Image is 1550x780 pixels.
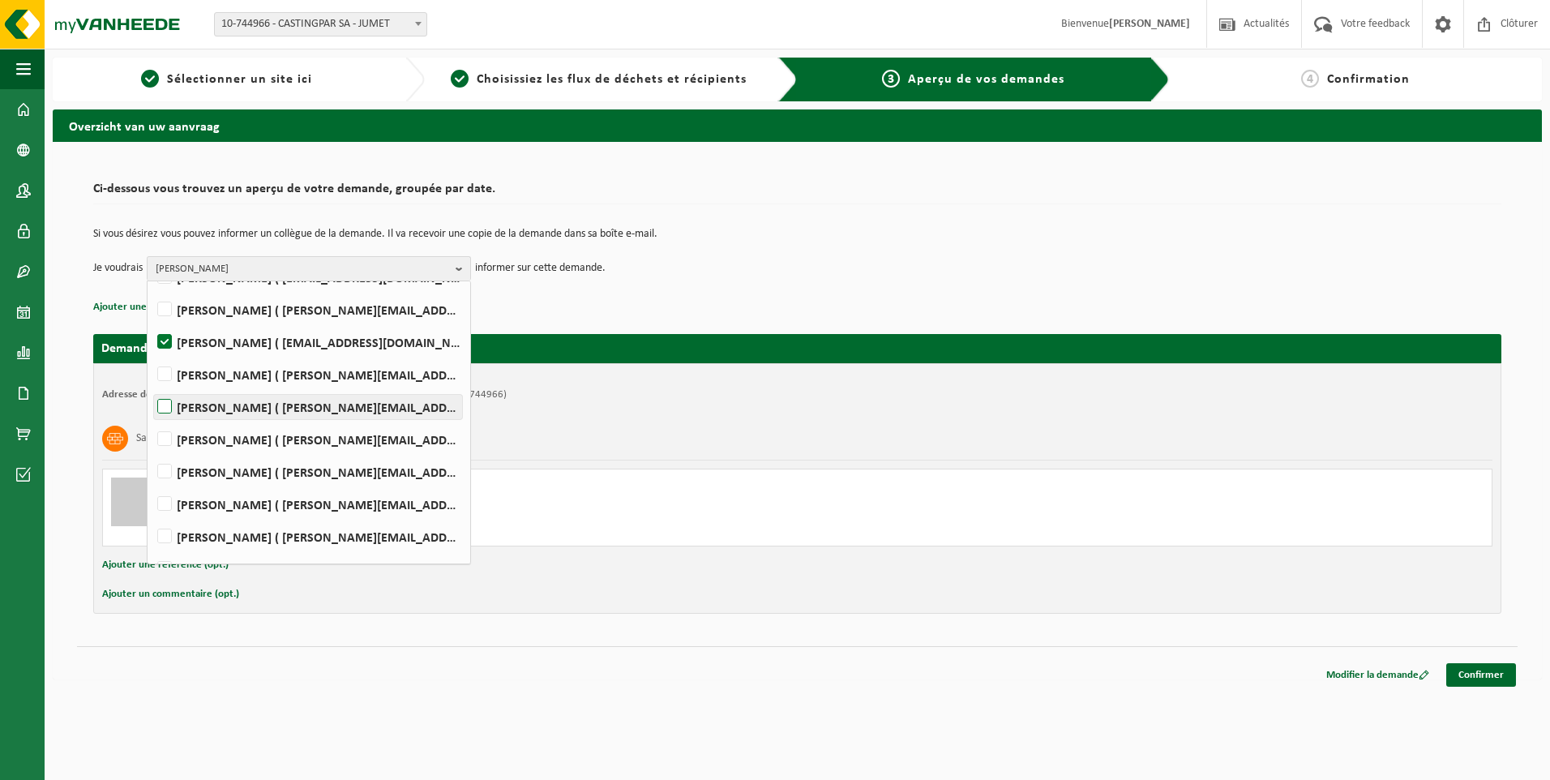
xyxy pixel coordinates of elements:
[154,330,462,354] label: [PERSON_NAME] ( [EMAIL_ADDRESS][DOMAIN_NAME] )
[154,298,462,322] label: [PERSON_NAME] ( [PERSON_NAME][EMAIL_ADDRESS][DOMAIN_NAME] )
[156,257,449,281] span: [PERSON_NAME]
[1301,70,1319,88] span: 4
[147,256,471,281] button: [PERSON_NAME]
[154,427,462,452] label: [PERSON_NAME] ( [PERSON_NAME][EMAIL_ADDRESS][DOMAIN_NAME] )
[154,492,462,516] label: [PERSON_NAME] ( [PERSON_NAME][EMAIL_ADDRESS][DOMAIN_NAME] )
[93,297,220,318] button: Ajouter une référence (opt.)
[451,70,469,88] span: 2
[1327,73,1410,86] span: Confirmation
[154,460,462,484] label: [PERSON_NAME] ( [PERSON_NAME][EMAIL_ADDRESS][DOMAIN_NAME] )
[215,13,426,36] span: 10-744966 - CASTINGPAR SA - JUMET
[882,70,900,88] span: 3
[908,73,1064,86] span: Aperçu de vos demandes
[154,525,462,549] label: [PERSON_NAME] ( [PERSON_NAME][EMAIL_ADDRESS][DOMAIN_NAME] )
[154,395,462,419] label: [PERSON_NAME] ( [PERSON_NAME][EMAIL_ADDRESS][DOMAIN_NAME] )
[176,525,863,538] div: Nombre: 1
[101,342,224,355] strong: Demande pour [DATE]
[102,584,239,605] button: Ajouter un commentaire (opt.)
[433,70,764,89] a: 2Choisissiez les flux de déchets et récipients
[176,504,863,516] div: Enlever et replacer le conteneur
[214,12,427,36] span: 10-744966 - CASTINGPAR SA - JUMET
[93,229,1501,240] p: Si vous désirez vous pouvez informer un collègue de la demande. Il va recevoir une copie de la de...
[102,555,229,576] button: Ajouter une référence (opt.)
[136,426,215,452] h3: Sable de fonderie
[61,70,392,89] a: 1Sélectionner un site ici
[1109,18,1190,30] strong: [PERSON_NAME]
[53,109,1542,141] h2: Overzicht van uw aanvraag
[141,70,159,88] span: 1
[167,73,312,86] span: Sélectionner un site ici
[1314,663,1441,687] a: Modifier la demande
[477,73,747,86] span: Choisissiez les flux de déchets et récipients
[93,182,1501,204] h2: Ci-dessous vous trouvez un aperçu de votre demande, groupée par date.
[154,362,462,387] label: [PERSON_NAME] ( [PERSON_NAME][EMAIL_ADDRESS][DOMAIN_NAME] )
[102,389,204,400] strong: Adresse de placement:
[154,557,462,581] label: [PERSON_NAME] ( [PERSON_NAME][EMAIL_ADDRESS][DOMAIN_NAME] )
[475,256,606,281] p: informer sur cette demande.
[1446,663,1516,687] a: Confirmer
[93,256,143,281] p: Je voudrais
